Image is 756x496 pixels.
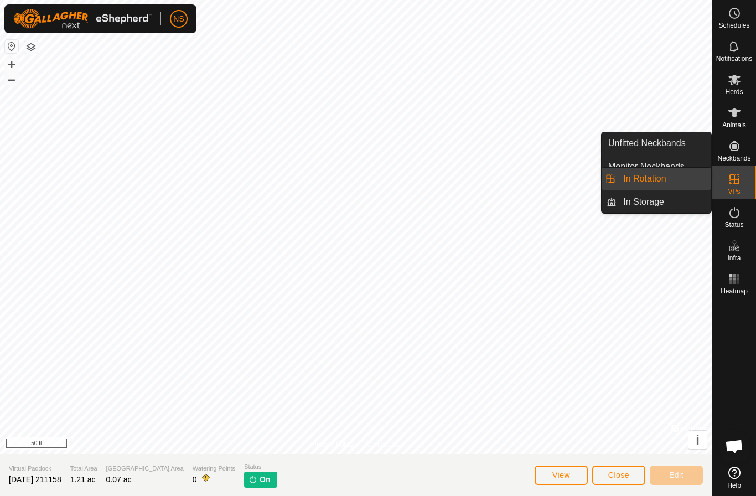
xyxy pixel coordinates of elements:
[617,168,711,190] a: In Rotation
[70,464,97,473] span: Total Area
[623,195,664,209] span: In Storage
[70,475,96,484] span: 1.21 ac
[24,40,38,54] button: Map Layers
[193,475,197,484] span: 0
[623,172,666,185] span: In Rotation
[722,122,746,128] span: Animals
[173,13,184,25] span: NS
[552,471,570,479] span: View
[106,464,184,473] span: [GEOGRAPHIC_DATA] Area
[724,221,743,228] span: Status
[592,466,645,485] button: Close
[718,430,751,463] div: Open chat
[244,462,277,472] span: Status
[712,462,756,493] a: Help
[248,475,257,484] img: turn-on
[608,471,629,479] span: Close
[9,475,61,484] span: [DATE] 211158
[312,440,354,449] a: Privacy Policy
[367,440,400,449] a: Contact Us
[535,466,588,485] button: View
[727,482,741,489] span: Help
[650,466,703,485] button: Edit
[602,132,711,154] a: Unfitted Neckbands
[5,58,18,71] button: +
[718,22,749,29] span: Schedules
[725,89,743,95] span: Herds
[688,431,707,449] button: i
[608,160,685,173] span: Monitor Neckbands
[106,475,132,484] span: 0.07 ac
[260,474,270,485] span: On
[669,471,683,479] span: Edit
[716,55,752,62] span: Notifications
[5,40,18,53] button: Reset Map
[193,464,235,473] span: Watering Points
[721,288,748,294] span: Heatmap
[9,464,61,473] span: Virtual Paddock
[602,191,711,213] li: In Storage
[728,188,740,195] span: VPs
[608,137,686,150] span: Unfitted Neckbands
[5,73,18,86] button: –
[602,156,711,178] a: Monitor Neckbands
[727,255,741,261] span: Infra
[13,9,152,29] img: Gallagher Logo
[617,191,711,213] a: In Storage
[717,155,750,162] span: Neckbands
[696,432,700,447] span: i
[602,168,711,190] li: In Rotation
